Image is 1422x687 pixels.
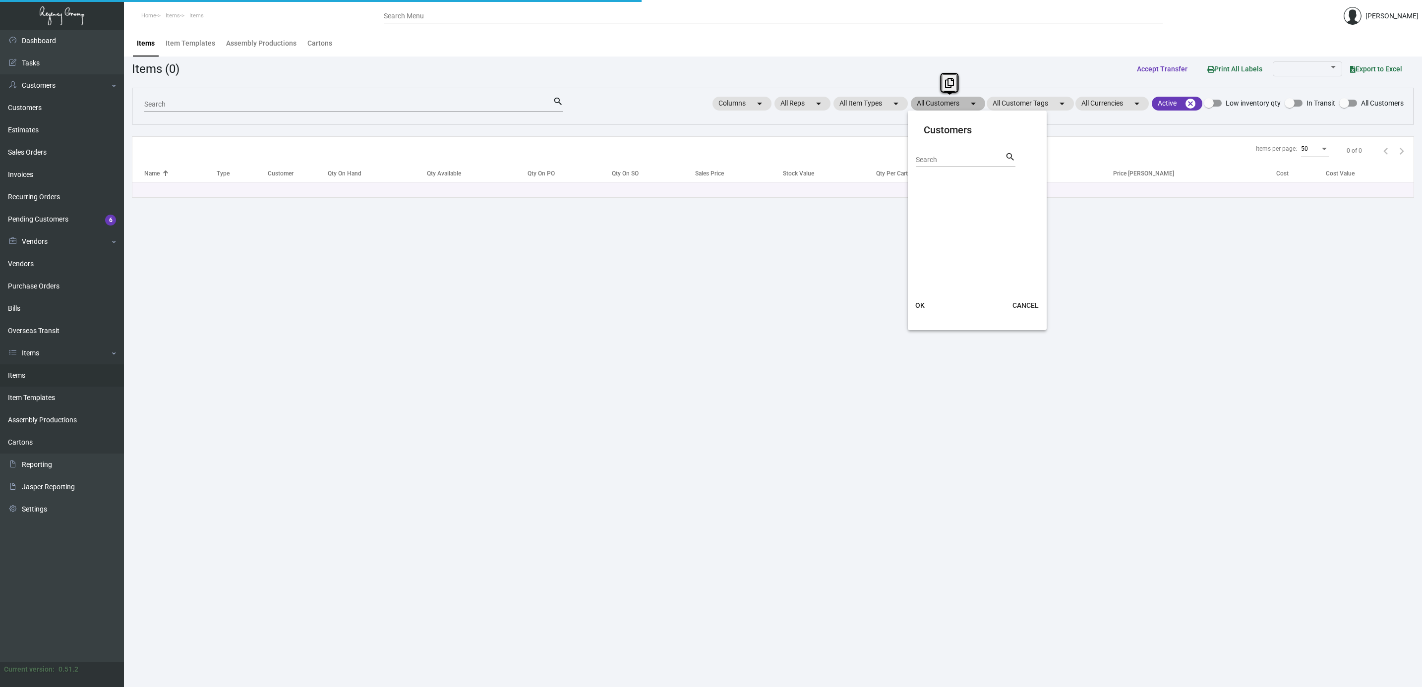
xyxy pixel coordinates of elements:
[1012,301,1039,309] span: CANCEL
[4,664,55,675] div: Current version:
[915,301,925,309] span: OK
[924,122,1031,137] mat-card-title: Customers
[904,296,936,314] button: OK
[945,78,954,88] i: Copy
[59,664,78,675] div: 0.51.2
[1005,151,1015,163] mat-icon: search
[1005,296,1047,314] button: CANCEL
